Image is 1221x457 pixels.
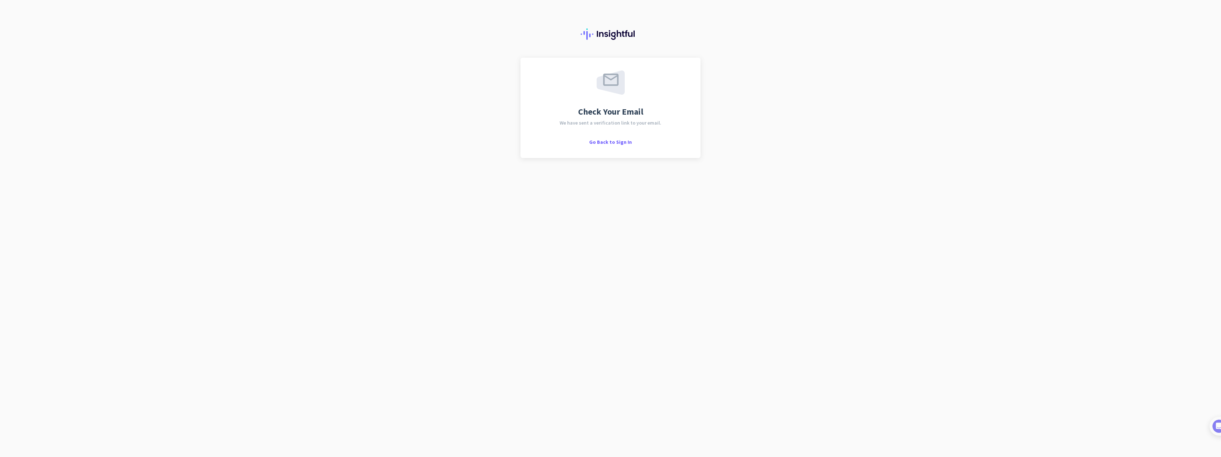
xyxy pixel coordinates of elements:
img: email-sent [597,70,625,95]
img: Insightful [581,28,640,40]
span: We have sent a verification link to your email. [560,120,661,125]
span: Go Back to Sign In [589,139,632,145]
span: Check Your Email [578,107,643,116]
